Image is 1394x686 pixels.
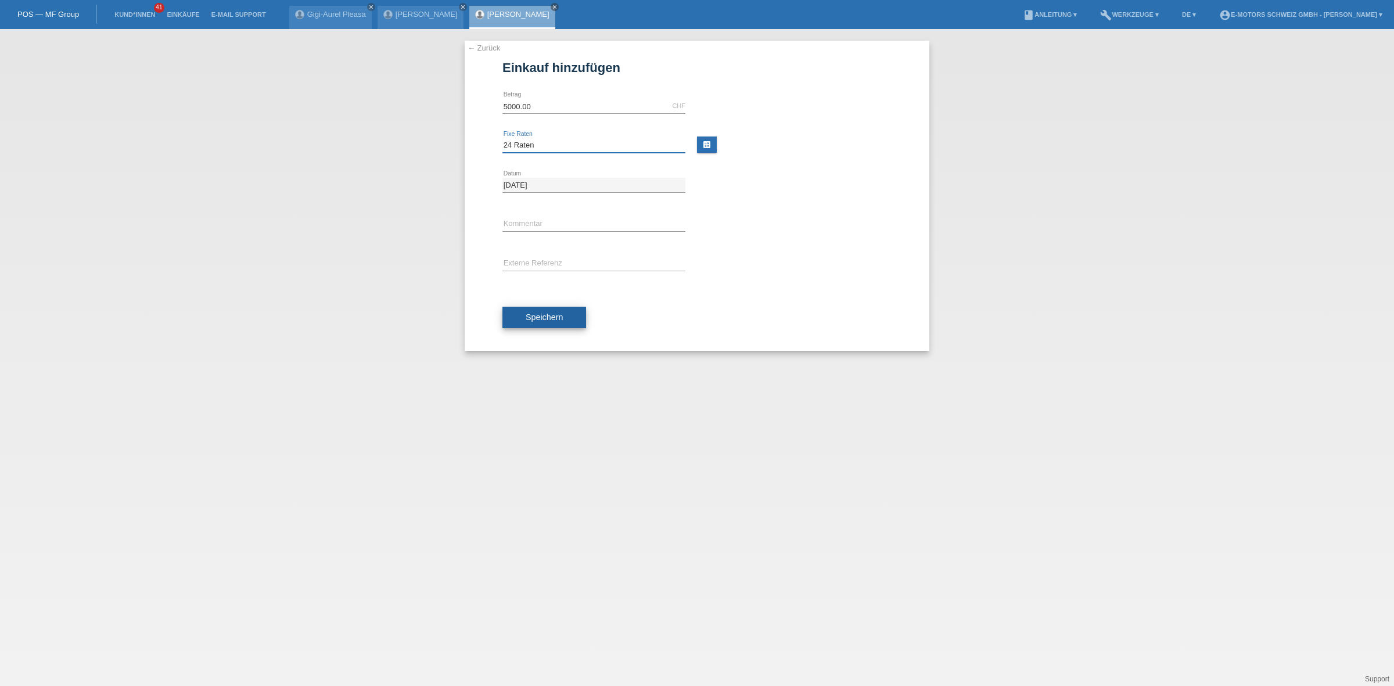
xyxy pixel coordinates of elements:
i: close [552,4,558,10]
a: close [367,3,375,11]
i: calculate [702,140,712,149]
span: Speichern [526,313,563,322]
a: calculate [697,137,717,153]
a: close [551,3,559,11]
h1: Einkauf hinzufügen [502,60,892,75]
a: DE ▾ [1176,11,1202,18]
a: close [459,3,467,11]
div: CHF [672,102,685,109]
i: close [368,4,374,10]
button: Speichern [502,307,586,329]
a: [PERSON_NAME] [487,10,549,19]
a: E-Mail Support [206,11,272,18]
a: bookAnleitung ▾ [1017,11,1083,18]
a: Einkäufe [161,11,205,18]
a: Kund*innen [109,11,161,18]
a: buildWerkzeuge ▾ [1094,11,1165,18]
span: 41 [154,3,164,13]
i: build [1100,9,1112,21]
a: ← Zurück [468,44,500,52]
a: [PERSON_NAME] [396,10,458,19]
i: close [460,4,466,10]
a: Gigi-Aurel Pleasa [307,10,366,19]
a: POS — MF Group [17,10,79,19]
a: Support [1365,675,1389,683]
i: account_circle [1219,9,1231,21]
i: book [1023,9,1034,21]
a: account_circleE-Motors Schweiz GmbH - [PERSON_NAME] ▾ [1213,11,1388,18]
